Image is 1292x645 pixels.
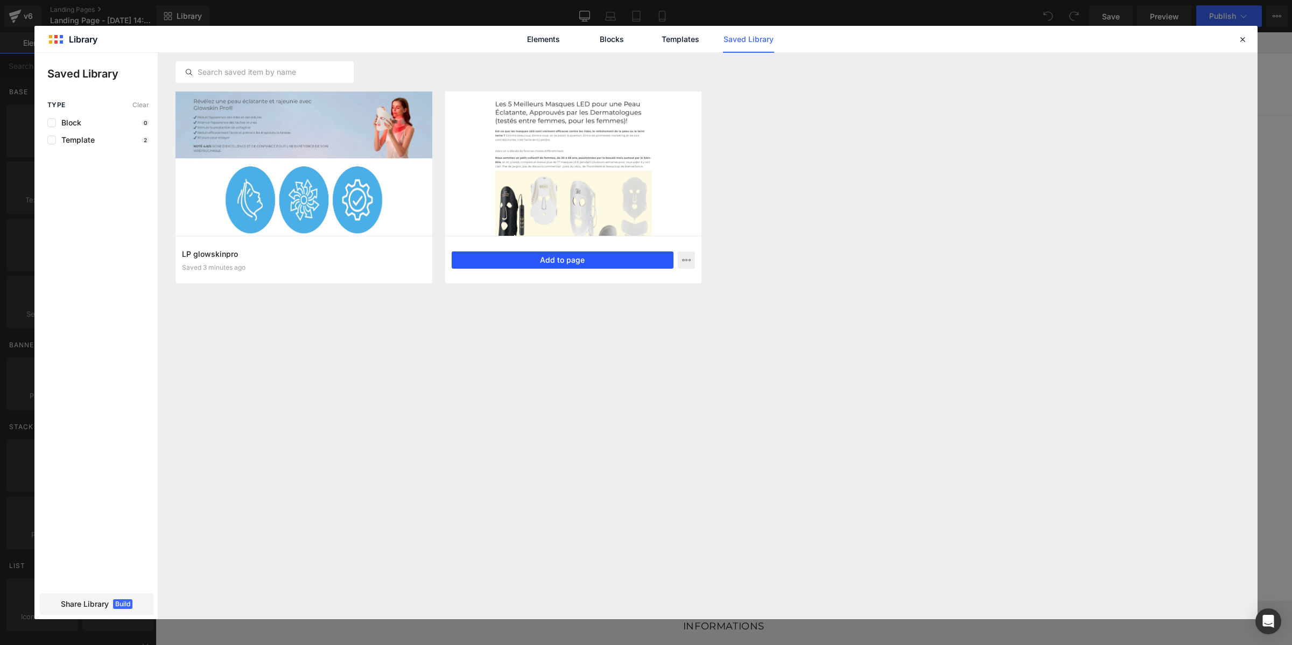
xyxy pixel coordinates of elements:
span: Template [56,136,95,144]
p: Start building your page [263,163,874,176]
div: Saved 3 minutes ago [182,264,426,271]
p: 2 [142,137,149,143]
p: or Drag & Drop elements from left sidebar [263,324,874,332]
span: AUJOURD'HUI -30% SUR LES 100 PREMIÈRES COMMANDES [451,5,686,14]
img: CANADA DENIOVE [272,36,434,68]
p: Saved Library [47,66,158,82]
span: Share Library [61,599,109,609]
span: Type [47,101,66,109]
span: Contact [537,47,570,57]
a: CANADA DENIOVE [268,32,438,72]
span: Build [113,599,132,609]
h3: LP glowskinpro [182,248,426,260]
a: Blocks [586,26,637,53]
a: Catalog [486,40,530,63]
span: Catalog [492,47,524,57]
p: 0 [142,120,149,126]
a: Search [554,612,582,628]
a: Contact [531,40,576,63]
span: Clear [132,101,149,109]
a: Elements [518,26,569,53]
input: Search saved item by name [176,66,353,79]
summary: Recherche [819,40,843,64]
span: Home [455,47,479,57]
button: Add to page [452,251,674,269]
div: Open Intercom Messenger [1255,608,1281,634]
a: Home [448,40,486,63]
h2: INFORMATIONS [364,588,773,600]
a: Saved Library [723,26,774,53]
a: Explore Template [520,294,617,316]
span: Block [56,118,81,127]
a: Templates [655,26,706,53]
